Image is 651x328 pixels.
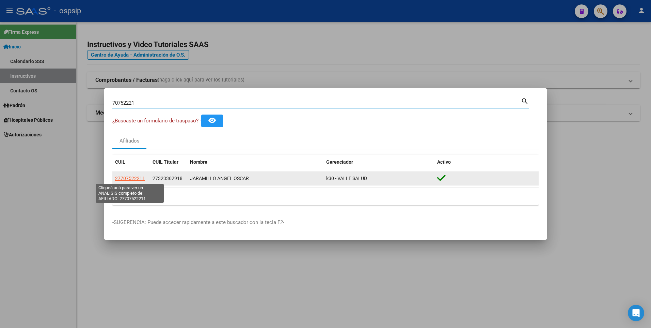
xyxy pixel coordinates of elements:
[323,155,434,169] datatable-header-cell: Gerenciador
[112,155,150,169] datatable-header-cell: CUIL
[153,159,178,165] span: CUIL Titular
[208,116,216,124] mat-icon: remove_red_eye
[112,219,539,226] p: -SUGERENCIA: Puede acceder rapidamente a este buscador con la tecla F2-
[150,155,187,169] datatable-header-cell: CUIL Titular
[190,175,321,182] div: JARAMILLO ANGEL OSCAR
[115,159,125,165] span: CUIL
[628,305,644,321] div: Open Intercom Messenger
[120,137,140,145] div: Afiliados
[190,159,207,165] span: Nombre
[115,176,145,181] span: 27707522211
[326,176,367,181] span: k30 - VALLE SALUD
[437,159,451,165] span: Activo
[112,188,539,205] div: 1 total
[112,118,201,124] span: ¿Buscaste un formulario de traspaso? -
[153,176,182,181] span: 27323362918
[187,155,323,169] datatable-header-cell: Nombre
[434,155,539,169] datatable-header-cell: Activo
[326,159,353,165] span: Gerenciador
[521,96,529,105] mat-icon: search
